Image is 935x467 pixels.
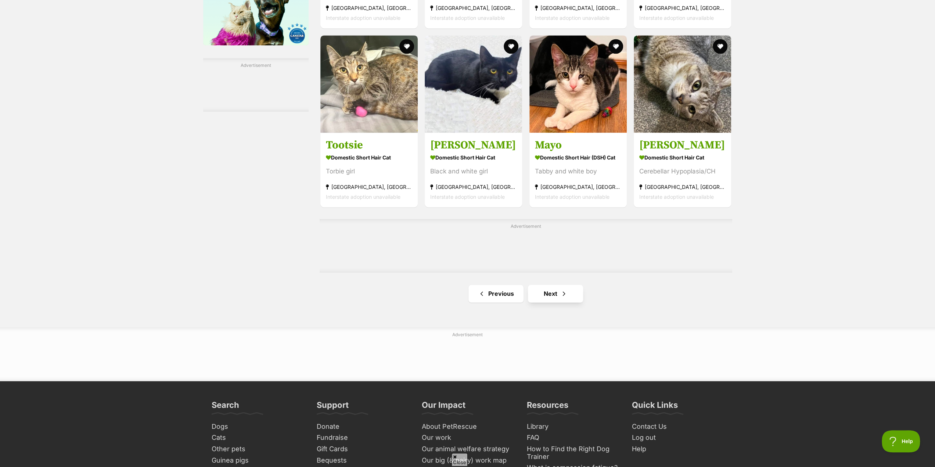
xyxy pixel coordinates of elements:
[632,399,678,414] h3: Quick Links
[326,3,412,13] strong: [GEOGRAPHIC_DATA], [GEOGRAPHIC_DATA]
[314,455,411,466] a: Bequests
[504,39,519,54] button: favourite
[209,443,306,455] a: Other pets
[203,58,309,112] div: Advertisement
[639,15,714,21] span: Interstate adoption unavailable
[320,35,418,133] img: Tootsie - Domestic Short Hair Cat
[326,138,412,152] h3: Tootsie
[430,182,517,192] strong: [GEOGRAPHIC_DATA], [GEOGRAPHIC_DATA]
[399,39,414,54] button: favourite
[320,133,418,207] a: Tootsie Domestic Short Hair Cat Torbie girl [GEOGRAPHIC_DATA], [GEOGRAPHIC_DATA] Interstate adopt...
[317,399,349,414] h3: Support
[535,15,609,21] span: Interstate adoption unavailable
[209,455,306,466] a: Guinea pigs
[535,138,621,152] h3: Mayo
[524,443,622,462] a: How to Find the Right Dog Trainer
[629,432,727,443] a: Log out
[430,15,505,21] span: Interstate adoption unavailable
[209,432,306,443] a: Cats
[535,194,609,200] span: Interstate adoption unavailable
[535,182,621,192] strong: [GEOGRAPHIC_DATA], [GEOGRAPHIC_DATA]
[639,194,714,200] span: Interstate adoption unavailable
[314,421,411,432] a: Donate
[468,285,524,302] a: Previous page
[639,3,726,13] strong: [GEOGRAPHIC_DATA], [GEOGRAPHIC_DATA]
[320,219,732,273] div: Advertisement
[326,166,412,176] div: Torbie girl
[535,152,621,163] strong: Domestic Short Hair (DSH) Cat
[419,432,517,443] a: Our work
[326,182,412,192] strong: [GEOGRAPHIC_DATA], [GEOGRAPHIC_DATA]
[529,35,627,133] img: Mayo - Domestic Short Hair (DSH) Cat
[528,285,583,302] a: Next page
[524,432,622,443] a: FAQ
[326,15,400,21] span: Interstate adoption unavailable
[634,35,731,133] img: Louie - Domestic Short Hair Cat
[320,285,732,302] nav: Pagination
[422,399,465,414] h3: Our Impact
[430,138,517,152] h3: [PERSON_NAME]
[326,152,412,163] strong: Domestic Short Hair Cat
[535,166,621,176] div: Tabby and white boy
[209,421,306,432] a: Dogs
[713,39,728,54] button: favourite
[425,133,522,207] a: [PERSON_NAME] Domestic Short Hair Cat Black and white girl [GEOGRAPHIC_DATA], [GEOGRAPHIC_DATA] I...
[430,194,505,200] span: Interstate adoption unavailable
[326,194,400,200] span: Interstate adoption unavailable
[639,166,726,176] div: Cerebellar Hypoplasia/CH
[639,152,726,163] strong: Domestic Short Hair Cat
[639,138,726,152] h3: [PERSON_NAME]
[882,430,920,452] iframe: Help Scout Beacon - Open
[314,443,411,455] a: Gift Cards
[629,421,727,432] a: Contact Us
[629,443,727,455] a: Help
[634,133,731,207] a: [PERSON_NAME] Domestic Short Hair Cat Cerebellar Hypoplasia/CH [GEOGRAPHIC_DATA], [GEOGRAPHIC_DAT...
[535,3,621,13] strong: [GEOGRAPHIC_DATA], [GEOGRAPHIC_DATA]
[430,152,517,163] strong: Domestic Short Hair Cat
[452,453,468,466] span: Close
[529,133,627,207] a: Mayo Domestic Short Hair (DSH) Cat Tabby and white boy [GEOGRAPHIC_DATA], [GEOGRAPHIC_DATA] Inter...
[212,399,239,414] h3: Search
[419,443,517,455] a: Our animal welfare strategy
[430,3,517,13] strong: [GEOGRAPHIC_DATA], [GEOGRAPHIC_DATA]
[430,166,517,176] div: Black and white girl
[608,39,623,54] button: favourite
[314,432,411,443] a: Fundraise
[524,421,622,432] a: Library
[419,421,517,432] a: About PetRescue
[527,399,568,414] h3: Resources
[425,35,522,133] img: Jasmine - Domestic Short Hair Cat
[639,182,726,192] strong: [GEOGRAPHIC_DATA], [GEOGRAPHIC_DATA]
[419,455,517,466] a: Our big (& hairy) work map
